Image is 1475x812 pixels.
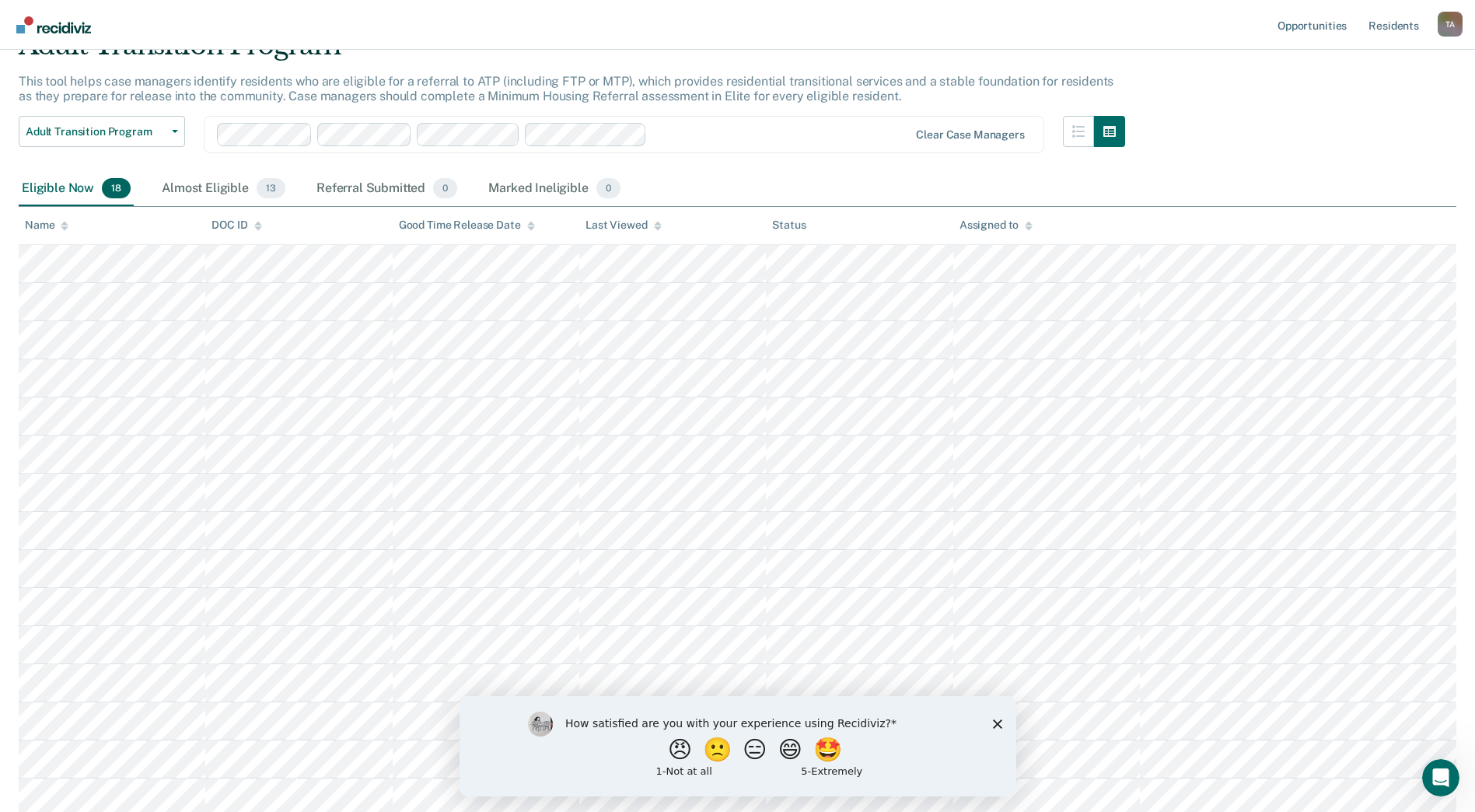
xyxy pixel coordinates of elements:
[19,116,185,147] button: Adult Transition Program
[460,696,1016,796] iframe: Survey by Kim from Recidiviz
[159,172,288,206] div: Almost Eligible13
[1438,12,1463,37] button: Profile dropdown button
[585,219,661,232] div: Last Viewed
[102,178,131,198] span: 18
[16,16,91,33] img: Recidiviz
[19,30,1125,74] div: Adult Transition Program
[1422,759,1459,796] iframe: Intercom live chat
[313,172,460,206] div: Referral Submitted0
[26,125,166,138] span: Adult Transition Program
[1438,12,1463,37] div: T A
[485,172,624,206] div: Marked Ineligible0
[19,172,134,206] div: Eligible Now18
[772,219,806,232] div: Status
[916,128,1024,142] div: Clear case managers
[433,178,457,198] span: 0
[211,219,261,232] div: DOC ID
[596,178,620,198] span: 0
[257,178,285,198] span: 13
[25,219,68,232] div: Name
[959,219,1033,232] div: Assigned to
[399,219,535,232] div: Good Time Release Date
[19,74,1113,103] p: This tool helps case managers identify residents who are eligible for a referral to ATP (includin...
